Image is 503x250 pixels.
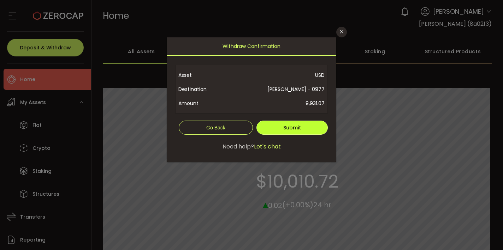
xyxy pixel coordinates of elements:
[178,68,223,82] span: Asset
[256,121,328,135] button: Submit
[223,82,325,96] span: [PERSON_NAME] - 0977
[223,37,280,55] span: Withdraw Confirmation
[468,216,503,250] iframe: Chat Widget
[206,125,225,130] span: Go Back
[178,96,223,110] span: Amount
[223,96,325,110] span: 9,931.07
[336,27,347,37] button: Close
[167,37,336,162] div: dialog
[179,121,253,135] button: Go Back
[283,124,301,131] span: Submit
[178,82,223,96] span: Destination
[223,142,254,151] span: Need help?
[223,68,325,82] span: USD
[254,142,281,151] span: Let's chat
